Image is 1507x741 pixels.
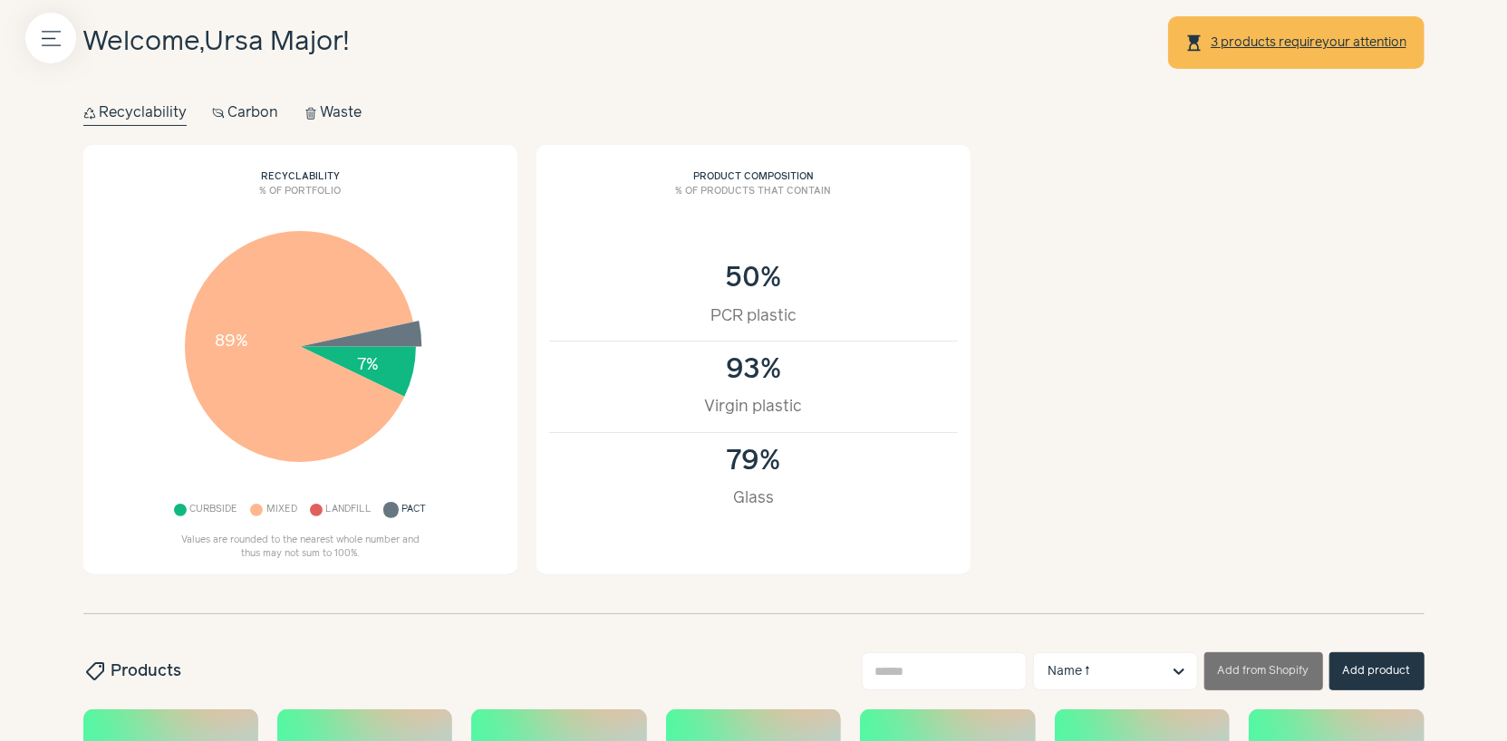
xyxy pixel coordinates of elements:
span: Landfill [325,500,372,521]
span: Mixed [266,500,297,521]
button: Waste [304,101,362,126]
div: Glass [568,486,939,510]
button: Carbon [212,101,279,126]
h3: % of products that contain [549,185,958,212]
span: Curbside [189,500,237,521]
h3: % of portfolio [96,185,505,212]
span: sell [82,660,105,682]
button: Add product [1329,652,1425,690]
h1: Welcome, ! [83,23,350,63]
div: 93% [568,354,939,386]
span: Pact [402,500,427,521]
a: 3 products requireyour attention [1210,35,1407,50]
h2: Recyclability [96,158,505,185]
button: Add from Shopify [1204,652,1323,690]
div: Virgin plastic [568,395,939,419]
p: Values are rounded to the nearest whole number and thus may not sum to 100%. [173,534,427,563]
h2: Products [83,659,182,683]
span: Ursa Major [205,29,344,55]
div: 50% [568,263,939,294]
div: 79% [568,446,939,477]
div: PCR plastic [568,304,939,328]
h2: Product composition [549,158,958,185]
span: hourglass_top [1184,34,1203,53]
button: Recyclability [83,101,188,126]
